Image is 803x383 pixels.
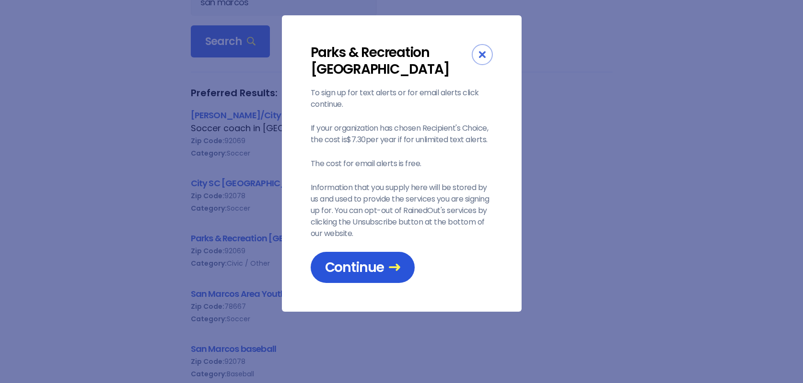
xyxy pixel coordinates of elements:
[311,123,493,146] p: If your organization has chosen Recipient's Choice, the cost is $7.30 per year if for unlimited t...
[311,87,493,110] p: To sign up for text alerts or for email alerts click continue.
[311,158,493,169] p: The cost for email alerts is free.
[325,259,400,276] span: Continue
[472,44,493,65] div: Close
[311,44,472,78] div: Parks & Recreation [GEOGRAPHIC_DATA]
[311,182,493,239] p: Information that you supply here will be stored by us and used to provide the services you are si...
